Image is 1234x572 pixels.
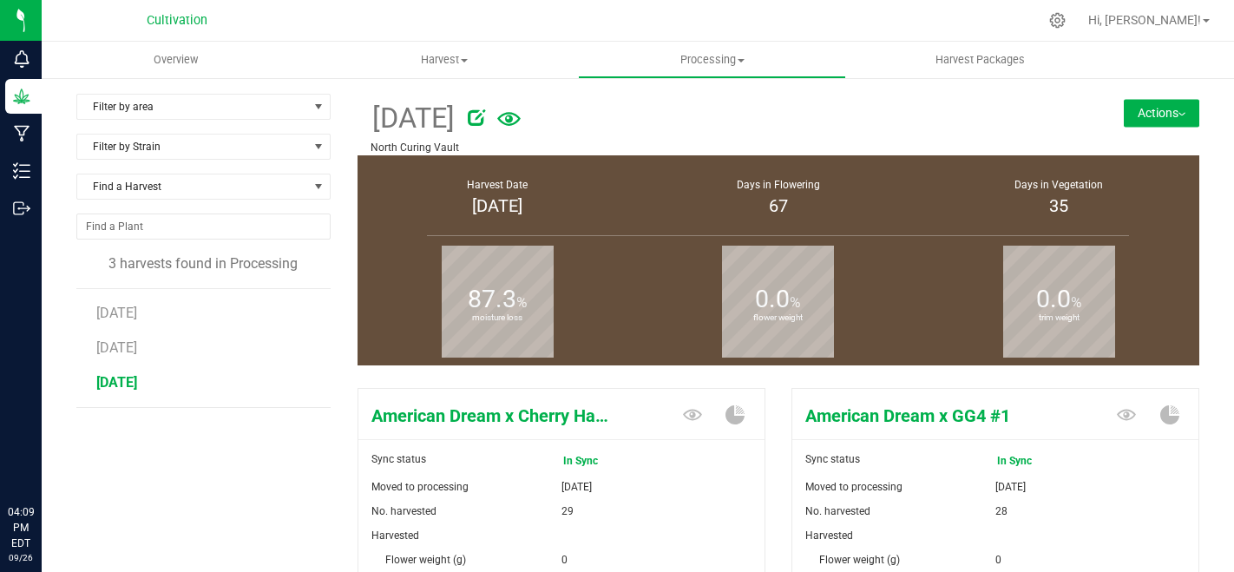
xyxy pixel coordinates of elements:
[13,200,30,217] inline-svg: Outbound
[379,193,616,219] div: [DATE]
[42,42,310,78] a: Overview
[371,505,436,517] span: No. harvested
[130,52,221,68] span: Overview
[371,155,625,240] group-info-box: Harvest Date
[358,403,627,429] span: American Dream x Cherry Hash Plant #6
[96,305,137,321] span: [DATE]
[310,42,578,78] a: Harvest
[1088,13,1201,27] span: Hi, [PERSON_NAME]!
[76,253,331,274] div: 3 harvests found in Processing
[995,475,1026,499] span: [DATE]
[995,447,1068,475] span: In Sync
[1003,240,1115,396] b: trim weight
[13,162,30,180] inline-svg: Inventory
[442,240,554,396] b: moisture loss
[805,505,870,517] span: No. harvested
[385,554,466,566] span: Flower weight (g)
[77,174,308,199] span: Find a Harvest
[931,240,1185,365] group-info-box: Trim weight %
[371,97,456,140] span: [DATE]
[995,548,1001,572] span: 0
[371,140,1047,155] p: North Curing Vault
[96,339,137,356] span: [DATE]
[561,447,634,475] span: In Sync
[1124,99,1199,127] button: Actions
[13,125,30,142] inline-svg: Manufacturing
[819,554,900,566] span: Flower weight (g)
[8,551,34,564] p: 09/26
[995,499,1008,523] span: 28
[371,481,469,493] span: Moved to processing
[8,504,34,551] p: 04:09 PM EDT
[17,433,69,485] iframe: Resource center
[77,214,330,239] input: NO DATA FOUND
[96,374,137,391] span: [DATE]
[579,52,845,68] span: Processing
[997,449,1067,473] span: In Sync
[1047,12,1068,29] div: Manage settings
[931,155,1185,240] group-info-box: Days in vegetation
[805,481,903,493] span: Moved to processing
[77,95,308,119] span: Filter by area
[578,42,846,78] a: Processing
[651,240,905,365] group-info-box: Flower weight %
[912,52,1048,68] span: Harvest Packages
[371,453,426,465] span: Sync status
[13,88,30,105] inline-svg: Grow
[651,155,905,240] group-info-box: Days in flowering
[379,177,616,193] div: Harvest Date
[563,449,633,473] span: In Sync
[147,13,207,28] span: Cultivation
[792,403,1061,429] span: American Dream x GG4 #1
[13,50,30,68] inline-svg: Monitoring
[307,95,329,119] span: select
[805,529,853,542] span: Harvested
[371,240,625,365] group-info-box: Moisture loss %
[311,52,577,68] span: Harvest
[561,475,592,499] span: [DATE]
[660,193,896,219] div: 67
[846,42,1114,78] a: Harvest Packages
[940,193,1177,219] div: 35
[660,177,896,193] div: Days in Flowering
[77,135,308,159] span: Filter by Strain
[371,529,419,542] span: Harvested
[940,177,1177,193] div: Days in Vegetation
[805,453,860,465] span: Sync status
[722,240,834,396] b: flower weight
[561,499,574,523] span: 29
[561,548,568,572] span: 0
